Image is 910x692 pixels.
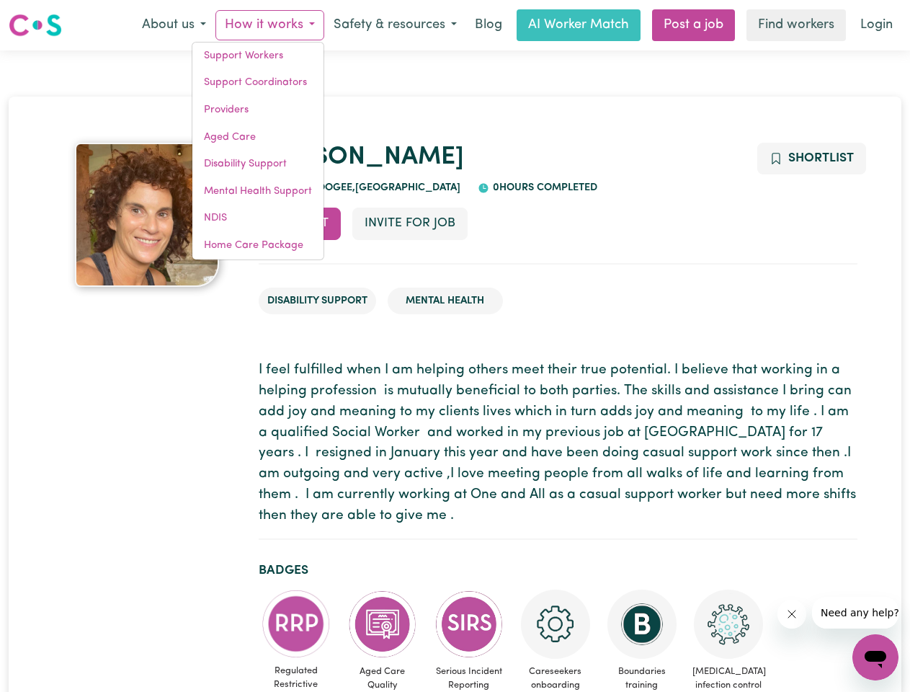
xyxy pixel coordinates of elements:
[521,590,590,659] img: CS Academy: Careseekers Onboarding course completed
[259,288,376,315] li: Disability Support
[9,10,87,22] span: Need any help?
[259,360,857,526] p: I feel fulfilled when I am helping others meet their true potential. I believe that working in a ...
[270,182,461,193] span: SOUTH COOGEE , [GEOGRAPHIC_DATA]
[192,43,324,70] a: Support Workers
[262,590,331,658] img: CS Academy: Regulated Restrictive Practices course completed
[694,590,763,659] img: CS Academy: COVID-19 Infection Control Training course completed
[607,590,677,659] img: CS Academy: Boundaries in care and support work course completed
[53,143,241,287] a: Belinda's profile picture'
[192,42,324,260] div: How it works
[852,9,901,41] a: Login
[652,9,735,41] a: Post a job
[192,205,324,232] a: NDIS
[757,143,866,174] button: Add to shortlist
[192,232,324,259] a: Home Care Package
[489,182,597,193] span: 0 hours completed
[324,10,466,40] button: Safety & resources
[9,12,62,38] img: Careseekers logo
[466,9,511,41] a: Blog
[9,9,62,42] a: Careseekers logo
[192,178,324,205] a: Mental Health Support
[777,600,806,629] iframe: Close message
[192,69,324,97] a: Support Coordinators
[746,9,846,41] a: Find workers
[192,97,324,124] a: Providers
[348,590,417,659] img: CS Academy: Aged Care Quality Standards & Code of Conduct course completed
[215,10,324,40] button: How it works
[259,563,857,578] h2: Badges
[352,208,468,239] button: Invite for Job
[852,634,898,680] iframe: Button to launch messaging window
[788,152,854,164] span: Shortlist
[75,143,219,287] img: Belinda
[192,124,324,151] a: Aged Care
[812,597,898,629] iframe: Message from company
[133,10,215,40] button: About us
[434,590,504,659] img: CS Academy: Serious Incident Reporting Scheme course completed
[388,288,503,315] li: Mental Health
[192,151,324,178] a: Disability Support
[259,145,464,170] a: [PERSON_NAME]
[517,9,641,41] a: AI Worker Match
